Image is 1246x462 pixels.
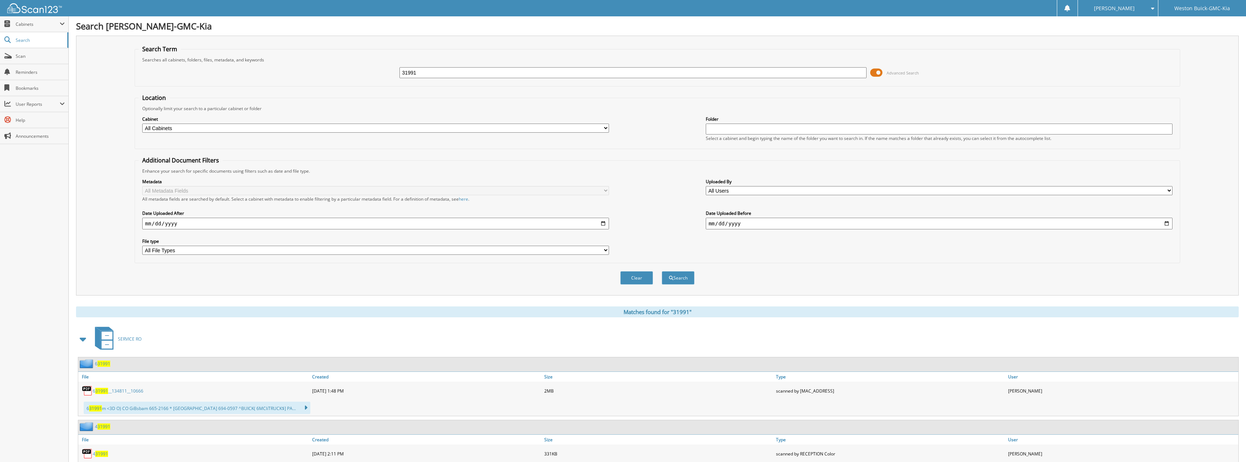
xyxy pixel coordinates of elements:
a: 431991 [95,423,110,430]
legend: Location [139,94,170,102]
a: Created [310,372,542,382]
a: 631991__134811__10666 [93,388,143,394]
div: [DATE] 2:11 PM [310,446,542,461]
div: 331KB [542,446,775,461]
span: Advanced Search [887,70,919,76]
a: here [459,196,468,202]
a: Created [310,435,542,445]
input: end [706,218,1173,229]
a: 431991 [93,451,108,457]
button: Clear [620,271,653,285]
div: [PERSON_NAME] [1006,383,1238,398]
span: Announcements [16,133,65,139]
a: File [78,372,310,382]
span: Weston Buick-GMC-Kia [1174,6,1230,11]
div: scanned by RECEPTION Color [774,446,1006,461]
legend: Search Term [139,45,181,53]
span: Cabinets [16,21,60,27]
label: Cabinet [142,116,609,122]
span: SERVICE RO [118,336,142,342]
a: Type [774,435,1006,445]
img: PDF.png [82,448,93,459]
div: Enhance your search for specific documents using filters such as date and file type. [139,168,1176,174]
a: Size [542,435,775,445]
a: 631991 [95,361,110,367]
div: 2MB [542,383,775,398]
label: Date Uploaded After [142,210,609,216]
label: Date Uploaded Before [706,210,1173,216]
img: PDF.png [82,385,93,396]
div: All metadata fields are searched by default. Select a cabinet with metadata to enable filtering b... [142,196,609,202]
h1: Search [PERSON_NAME]-GMC-Kia [76,20,1239,32]
input: start [142,218,609,229]
span: 31991 [97,423,110,430]
label: Uploaded By [706,178,1173,185]
span: 31991 [89,405,102,411]
label: File type [142,238,609,244]
label: Folder [706,116,1173,122]
button: Search [662,271,694,285]
span: User Reports [16,101,60,107]
a: SERVICE RO [91,325,142,353]
legend: Additional Document Filters [139,156,223,164]
span: 31991 [97,361,110,367]
label: Metadata [142,178,609,185]
div: [DATE] 1:48 PM [310,383,542,398]
div: [PERSON_NAME] [1006,446,1238,461]
div: Matches found for "31991" [76,306,1239,317]
a: User [1006,372,1238,382]
span: Search [16,37,64,43]
div: Optionally limit your search to a particular cabinet or folder [139,105,1176,112]
a: Type [774,372,1006,382]
div: 6 m <3D O) CO GiBsbam 665-2166 * [GEOGRAPHIC_DATA] 694-0597 ^BUICK( 6MCliTRUCK$] PA... [84,402,310,414]
img: scan123-logo-white.svg [7,3,62,13]
a: File [78,435,310,445]
span: 31991 [95,451,108,457]
div: scanned by [MAC_ADDRESS] [774,383,1006,398]
img: folder2.png [80,359,95,368]
span: Bookmarks [16,85,65,91]
span: Scan [16,53,65,59]
span: 31991 [95,388,108,394]
div: Searches all cabinets, folders, files, metadata, and keywords [139,57,1176,63]
span: Reminders [16,69,65,75]
div: Select a cabinet and begin typing the name of the folder you want to search in. If the name match... [706,135,1173,141]
span: Help [16,117,65,123]
img: folder2.png [80,422,95,431]
span: [PERSON_NAME] [1094,6,1135,11]
a: User [1006,435,1238,445]
a: Size [542,372,775,382]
